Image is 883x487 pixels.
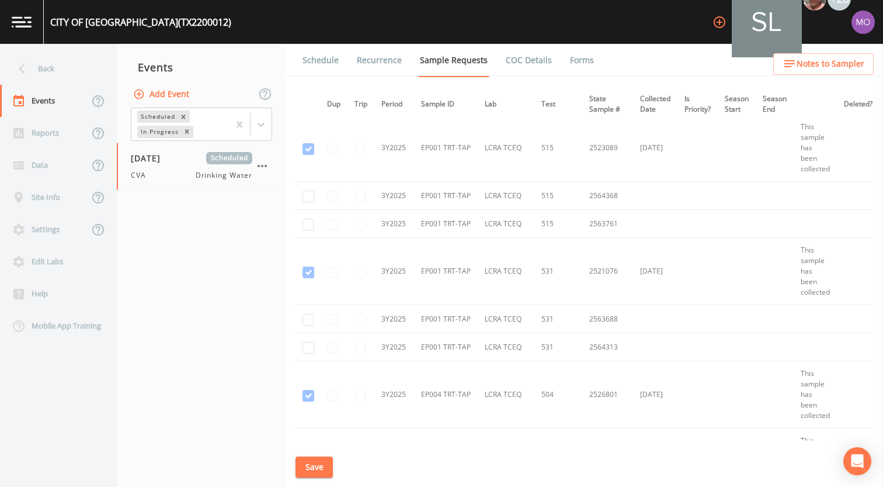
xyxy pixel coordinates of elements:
[504,44,554,77] a: COC Details
[374,210,414,238] td: 3Y2025
[478,210,534,238] td: LCRA TCEQ
[131,152,169,164] span: [DATE]
[534,333,582,361] td: 531
[137,126,180,138] div: In Progress
[677,87,718,122] th: Is Priority?
[582,238,633,305] td: 2521076
[851,11,875,34] img: 4e251478aba98ce068fb7eae8f78b90c
[478,305,534,333] td: LCRA TCEQ
[843,447,871,475] div: Open Intercom Messenger
[414,305,478,333] td: EP001 TRT-TAP
[12,16,32,27] img: logo
[534,210,582,238] td: 515
[206,152,252,164] span: Scheduled
[374,182,414,210] td: 3Y2025
[50,15,231,29] div: CITY OF [GEOGRAPHIC_DATA] (TX2200012)
[374,333,414,361] td: 3Y2025
[534,87,582,122] th: Test
[534,361,582,429] td: 504
[137,110,177,123] div: Scheduled
[773,53,874,75] button: Notes to Sampler
[794,115,837,182] td: This sample has been collected
[582,115,633,182] td: 2523089
[478,115,534,182] td: LCRA TCEQ
[414,238,478,305] td: EP001 TRT-TAP
[794,238,837,305] td: This sample has been collected
[414,333,478,361] td: EP001 TRT-TAP
[582,87,633,122] th: State Sample #
[177,110,190,123] div: Remove Scheduled
[478,182,534,210] td: LCRA TCEQ
[414,115,478,182] td: EP001 TRT-TAP
[296,457,333,478] button: Save
[414,182,478,210] td: EP001 TRT-TAP
[347,87,374,122] th: Trip
[582,361,633,429] td: 2526801
[633,361,677,429] td: [DATE]
[582,210,633,238] td: 2563761
[374,115,414,182] td: 3Y2025
[756,87,794,122] th: Season End
[534,305,582,333] td: 531
[131,170,153,181] span: CVA
[117,53,286,82] div: Events
[374,87,414,122] th: Period
[794,361,837,429] td: This sample has been collected
[131,84,194,105] button: Add Event
[534,115,582,182] td: 515
[117,143,286,191] a: [DATE]ScheduledCVADrinking Water
[478,238,534,305] td: LCRA TCEQ
[718,87,756,122] th: Season Start
[582,305,633,333] td: 2563688
[478,87,534,122] th: Lab
[582,333,633,361] td: 2564313
[418,44,489,77] a: Sample Requests
[414,87,478,122] th: Sample ID
[374,361,414,429] td: 3Y2025
[320,87,348,122] th: Dup
[534,182,582,210] td: 515
[180,126,193,138] div: Remove In Progress
[568,44,596,77] a: Forms
[414,361,478,429] td: EP004 TRT-TAP
[534,238,582,305] td: 531
[301,44,340,77] a: Schedule
[478,333,534,361] td: LCRA TCEQ
[478,361,534,429] td: LCRA TCEQ
[633,115,677,182] td: [DATE]
[374,305,414,333] td: 3Y2025
[633,238,677,305] td: [DATE]
[414,210,478,238] td: EP001 TRT-TAP
[797,57,864,71] span: Notes to Sampler
[582,182,633,210] td: 2564368
[196,170,252,181] span: Drinking Water
[355,44,404,77] a: Recurrence
[837,87,879,122] th: Deleted?
[633,87,677,122] th: Collected Date
[374,238,414,305] td: 3Y2025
